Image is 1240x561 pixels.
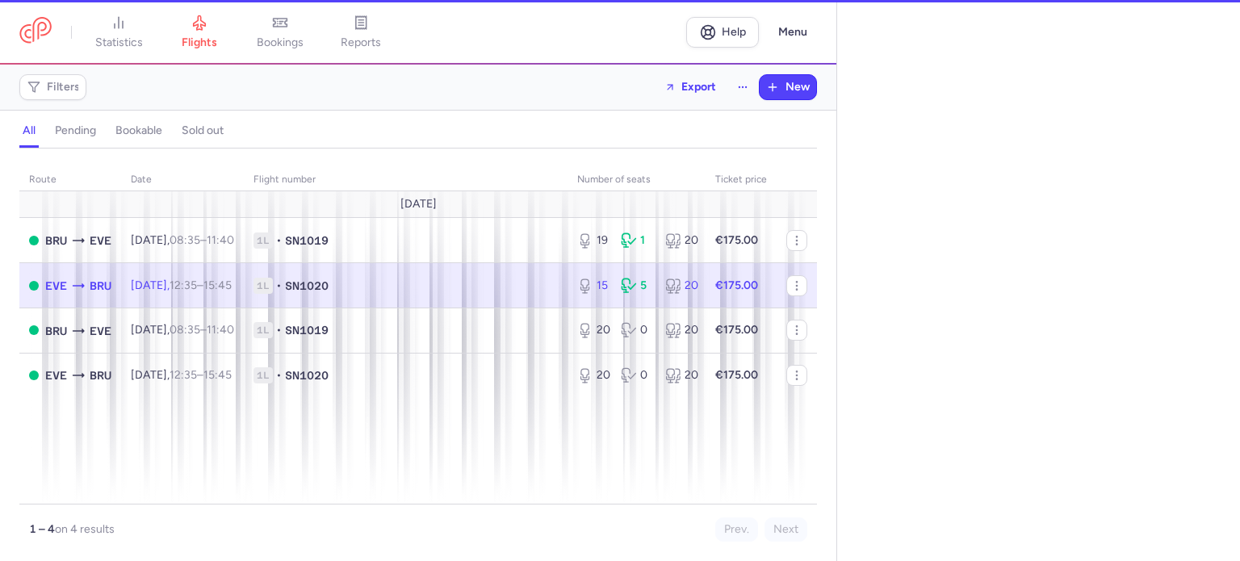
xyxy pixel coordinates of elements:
[686,17,759,48] a: Help
[621,367,651,383] div: 0
[45,277,67,295] span: EVE
[45,232,67,249] span: BRU
[665,278,696,294] div: 20
[131,323,234,337] span: [DATE],
[78,15,159,50] a: statistics
[170,233,200,247] time: 08:35
[621,278,651,294] div: 5
[341,36,381,50] span: reports
[253,232,273,249] span: 1L
[715,278,758,292] strong: €175.00
[207,323,234,337] time: 11:40
[568,168,706,192] th: number of seats
[131,368,232,382] span: [DATE],
[159,15,240,50] a: flights
[55,522,115,536] span: on 4 results
[182,36,217,50] span: flights
[45,322,67,340] span: BRU
[20,75,86,99] button: Filters
[131,278,232,292] span: [DATE],
[90,232,111,249] span: EVE
[244,168,568,192] th: Flight number
[785,81,810,94] span: New
[23,124,36,138] h4: all
[121,168,244,192] th: date
[131,233,234,247] span: [DATE],
[765,517,807,542] button: Next
[170,368,197,382] time: 12:35
[276,322,282,338] span: •
[621,322,651,338] div: 0
[90,366,111,384] span: BRU
[715,368,758,382] strong: €175.00
[285,278,329,294] span: SN1020
[207,233,234,247] time: 11:40
[45,366,67,384] span: EVE
[654,74,727,100] button: Export
[47,81,80,94] span: Filters
[170,368,232,382] span: –
[90,322,111,340] span: EVE
[320,15,401,50] a: reports
[170,323,200,337] time: 08:35
[681,81,716,93] span: Export
[276,232,282,249] span: •
[769,17,817,48] button: Menu
[706,168,777,192] th: Ticket price
[621,232,651,249] div: 1
[400,198,437,211] span: [DATE]
[203,368,232,382] time: 15:45
[170,278,197,292] time: 12:35
[170,233,234,247] span: –
[715,233,758,247] strong: €175.00
[170,278,232,292] span: –
[285,232,329,249] span: SN1019
[577,322,608,338] div: 20
[665,322,696,338] div: 20
[715,517,758,542] button: Prev.
[760,75,816,99] button: New
[665,367,696,383] div: 20
[257,36,304,50] span: bookings
[285,367,329,383] span: SN1020
[253,322,273,338] span: 1L
[665,232,696,249] div: 20
[253,278,273,294] span: 1L
[285,322,329,338] span: SN1019
[170,323,234,337] span: –
[19,17,52,47] a: CitizenPlane red outlined logo
[577,278,608,294] div: 15
[577,232,608,249] div: 19
[253,367,273,383] span: 1L
[115,124,162,138] h4: bookable
[715,323,758,337] strong: €175.00
[29,522,55,536] strong: 1 – 4
[276,367,282,383] span: •
[203,278,232,292] time: 15:45
[577,367,608,383] div: 20
[276,278,282,294] span: •
[19,168,121,192] th: route
[55,124,96,138] h4: pending
[240,15,320,50] a: bookings
[90,277,111,295] span: BRU
[722,26,746,38] span: Help
[182,124,224,138] h4: sold out
[95,36,143,50] span: statistics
